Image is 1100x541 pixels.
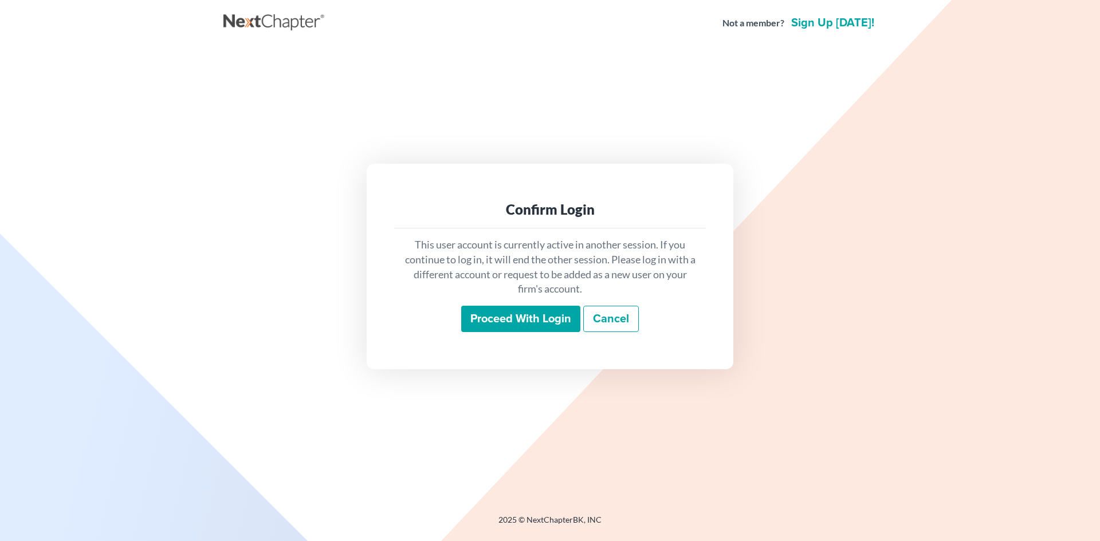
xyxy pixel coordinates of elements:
a: Sign up [DATE]! [789,17,877,29]
a: Cancel [583,306,639,332]
p: This user account is currently active in another session. If you continue to log in, it will end ... [403,238,697,297]
strong: Not a member? [722,17,784,30]
div: 2025 © NextChapterBK, INC [223,514,877,535]
div: Confirm Login [403,200,697,219]
input: Proceed with login [461,306,580,332]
